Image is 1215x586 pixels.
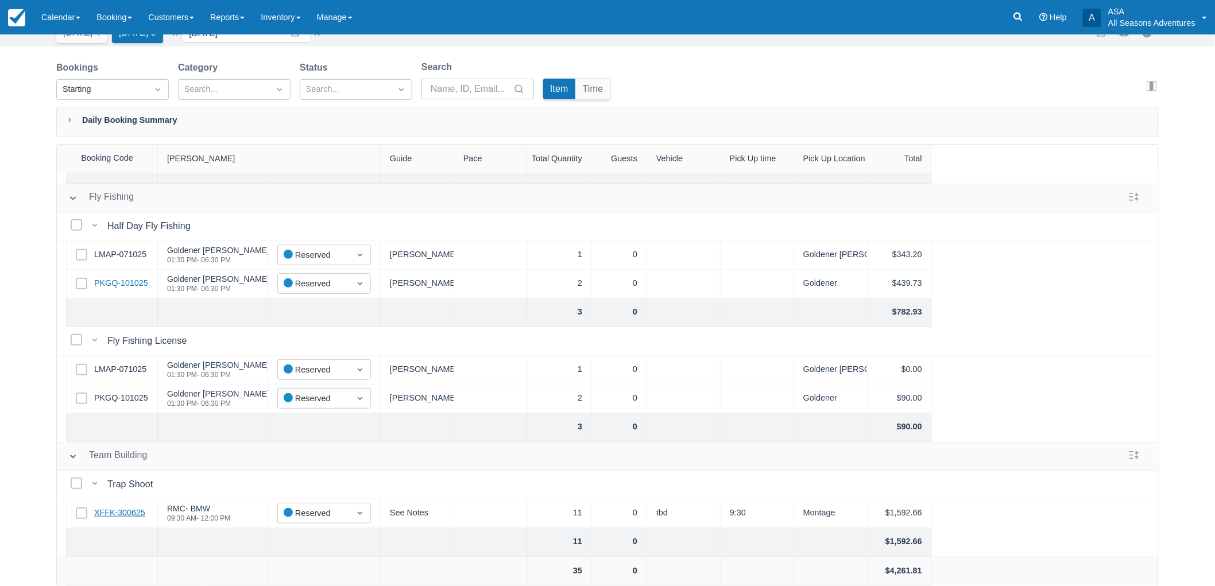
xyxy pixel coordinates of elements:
div: 3 [528,298,592,327]
div: Total [868,145,932,173]
div: 2 [528,385,592,413]
div: $0.00 [868,356,932,385]
button: Item [543,79,575,99]
div: $4,261.81 [868,557,932,586]
div: 0 [592,356,647,385]
div: Goldener [PERSON_NAME] - [PERSON_NAME] [167,390,343,398]
div: 3 [528,413,592,442]
div: Guests [592,145,647,173]
div: 35 [528,557,592,586]
div: 11 [528,528,592,557]
div: 9:30 [721,499,794,528]
div: 01:30 PM - 06:30 PM [167,285,343,292]
div: Fly Fishing License [107,334,191,348]
span: Help [1050,13,1067,22]
a: XFFK-300625 [94,507,145,519]
div: 1 [528,356,592,385]
div: $1,592.66 [868,499,932,528]
div: $1,592.66 [868,528,932,557]
div: 1 [528,241,592,270]
div: 0 [592,298,647,327]
div: [PERSON_NAME] [381,270,454,298]
div: Booking Code [57,145,158,173]
a: PKGQ-101025 [94,277,148,290]
div: Total Quantity [528,145,592,173]
div: Pace [454,145,528,173]
button: Team Building [64,446,152,467]
p: All Seasons Adventures [1108,17,1195,29]
span: Dropdown icon [354,507,366,519]
div: 09:30 AM - 12:00 PM [167,515,231,522]
label: Bookings [56,61,103,75]
div: Goldener [794,270,868,298]
div: $343.20 [868,241,932,270]
span: Dropdown icon [396,84,407,95]
a: LMAP-071025 [94,363,146,376]
div: Pick Up Location [794,145,868,173]
div: $90.00 [868,413,932,442]
div: 01:30 PM - 06:30 PM [167,371,343,378]
label: Search [421,60,456,74]
div: Daily Booking Summary [56,107,1159,137]
div: Reserved [284,363,344,377]
div: 0 [592,557,647,586]
div: [PERSON_NAME] [158,145,268,173]
div: Reserved [284,507,344,520]
div: 0 [592,413,647,442]
div: Goldener [PERSON_NAME] - [PERSON_NAME] [167,361,343,369]
button: Fly Fishing [64,188,138,208]
span: Dropdown icon [354,393,366,404]
div: Reserved [284,249,344,262]
div: [PERSON_NAME] [381,241,454,270]
div: Pick Up time [721,145,794,173]
label: Status [300,61,332,75]
div: Goldener [794,385,868,413]
div: Goldener [PERSON_NAME] [794,356,868,385]
input: Name, ID, Email... [431,79,511,99]
div: [PERSON_NAME] [381,385,454,413]
div: $439.73 [868,270,932,298]
div: Montage [794,499,868,528]
div: 0 [592,528,647,557]
div: RMC- BMW [167,504,231,513]
img: checkfront-main-nav-mini-logo.png [8,9,25,26]
div: Starting [63,83,142,96]
div: Goldener [PERSON_NAME] - [PERSON_NAME] [167,246,343,254]
div: $782.93 [868,298,932,327]
i: Help [1039,13,1047,21]
div: See Notes [381,499,454,528]
div: Vehicle [647,145,721,173]
div: $90.00 [868,385,932,413]
div: Trap Shoot [107,478,157,491]
div: 0 [592,241,647,270]
div: 01:30 PM - 06:30 PM [167,257,343,263]
div: Goldener [PERSON_NAME] - [PERSON_NAME] [167,275,343,283]
div: tbd [647,499,721,528]
div: 11 [528,499,592,528]
a: PKGQ-101025 [94,392,148,405]
span: Dropdown icon [274,84,285,95]
div: Reserved [284,277,344,290]
span: Dropdown icon [354,364,366,375]
div: [PERSON_NAME] [381,356,454,385]
div: 01:30 PM - 06:30 PM [167,400,343,407]
span: Dropdown icon [354,278,366,289]
div: A [1083,9,1101,27]
span: Dropdown icon [152,84,164,95]
div: 0 [592,499,647,528]
div: 0 [592,385,647,413]
button: Time [576,79,610,99]
p: ASA [1108,6,1195,17]
a: LMAP-071025 [94,249,146,261]
div: 0 [592,270,647,298]
div: 2 [528,270,592,298]
div: Guide [381,145,454,173]
div: Goldener [PERSON_NAME] [794,241,868,270]
div: Reserved [284,392,344,405]
span: Dropdown icon [354,249,366,261]
div: Half Day Fly Fishing [107,219,195,233]
label: Category [178,61,222,75]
